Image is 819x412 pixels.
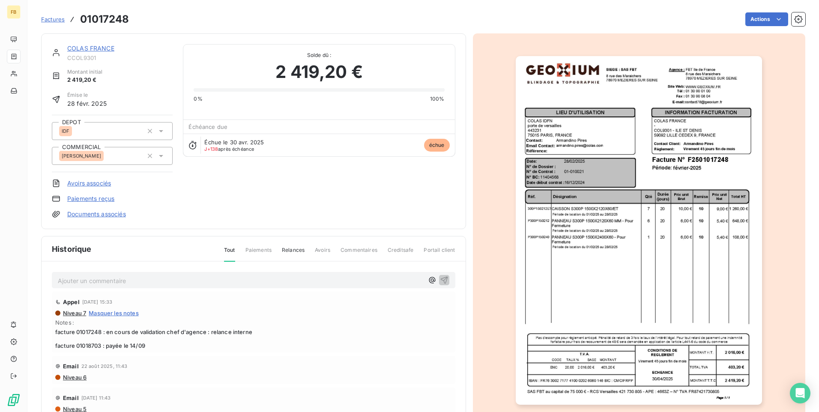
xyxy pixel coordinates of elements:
[194,51,444,59] span: Solde dû :
[315,246,330,261] span: Avoirs
[188,123,227,130] span: Échéance due
[424,246,455,261] span: Portail client
[82,299,113,305] span: [DATE] 15:33
[790,383,810,403] div: Open Intercom Messenger
[430,95,445,103] span: 100%
[204,146,254,152] span: après échéance
[63,394,79,401] span: Email
[80,12,129,27] h3: 01017248
[67,99,107,108] span: 28 févr. 2025
[204,139,264,146] span: Échue le 30 avr. 2025
[62,153,101,158] span: [PERSON_NAME]
[7,5,21,19] div: FB
[67,54,173,61] span: CCOL9301
[41,15,65,24] a: Factures
[7,393,21,407] img: Logo LeanPay
[516,56,762,405] img: invoice_thumbnail
[388,246,414,261] span: Creditsafe
[67,194,114,203] a: Paiements reçus
[282,246,305,261] span: Relances
[41,16,65,23] span: Factures
[245,246,272,261] span: Paiements
[62,128,69,134] span: IDF
[67,76,102,84] span: 2 419,20 €
[67,179,111,188] a: Avoirs associés
[224,246,235,262] span: Tout
[62,374,87,381] span: Niveau 6
[55,328,452,349] span: facture 01017248 : en cours de validation chef d'agence : relance interne facture 01018703 : payé...
[67,210,126,218] a: Documents associés
[89,310,139,316] span: Masquer les notes
[63,299,80,305] span: Appel
[81,395,111,400] span: [DATE] 11:43
[745,12,788,26] button: Actions
[341,246,377,261] span: Commentaires
[275,59,363,85] span: 2 419,20 €
[67,91,107,99] span: Émise le
[67,68,102,76] span: Montant initial
[67,45,114,52] a: COLAS FRANCE
[63,363,79,370] span: Email
[52,243,92,255] span: Historique
[81,364,128,369] span: 22 août 2025, 11:43
[194,95,202,103] span: 0%
[62,310,86,316] span: Niveau 7
[55,319,452,326] span: Notes :
[424,139,450,152] span: échue
[204,146,218,152] span: J+138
